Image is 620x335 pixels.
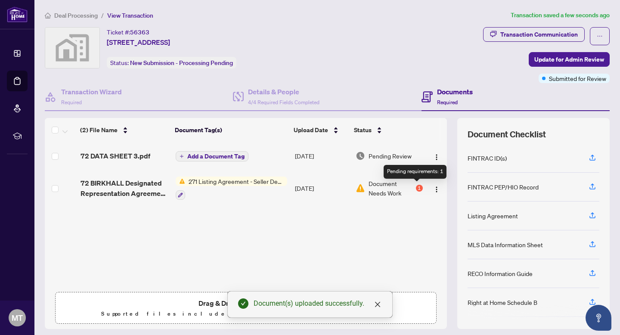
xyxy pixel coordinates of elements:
span: Document Checklist [468,128,546,140]
span: Required [61,99,82,105]
button: Status Icon271 Listing Agreement - Seller Designated Representation Agreement Authority to Offer ... [176,177,287,200]
span: View Transaction [107,12,153,19]
td: [DATE] [291,170,352,207]
span: Upload Date [294,125,328,135]
button: Add a Document Tag [176,151,248,162]
span: close [374,301,381,308]
span: Drag & Drop or [198,298,293,309]
img: Document Status [356,151,365,161]
button: Logo [430,149,443,163]
span: Add a Document Tag [187,153,245,159]
span: MT [12,312,23,324]
img: svg%3e [45,28,99,68]
span: 4/4 Required Fields Completed [248,99,319,105]
span: Deal Processing [54,12,98,19]
span: Required [437,99,458,105]
h4: Documents [437,87,473,97]
span: 56363 [130,28,149,36]
span: (2) File Name [80,125,118,135]
button: Add a Document Tag [176,151,248,161]
span: Submitted for Review [549,74,606,83]
span: plus [180,154,184,158]
span: 72 BIRKHALL Designated Representation Agreement 1.pdf [81,178,169,199]
span: 72 DATA SHEET 3.pdf [81,151,150,161]
h4: Details & People [248,87,319,97]
div: 1 [416,185,423,192]
div: Pending requirements: 1 [384,165,446,179]
span: Status [354,125,372,135]
article: Transaction saved a few seconds ago [511,10,610,20]
th: Status [350,118,424,142]
span: Document Needs Work [369,179,414,198]
div: Right at Home Schedule B [468,298,537,307]
div: FINTRAC ID(s) [468,153,507,163]
h4: Transaction Wizard [61,87,122,97]
div: Status: [107,57,236,68]
button: Logo [430,181,443,195]
div: MLS Data Information Sheet [468,240,543,249]
span: New Submission - Processing Pending [130,59,233,67]
img: logo [7,6,28,22]
td: [DATE] [291,142,352,170]
span: ellipsis [597,33,603,39]
div: Transaction Communication [500,28,578,41]
img: Logo [433,154,440,161]
span: Pending Review [369,151,412,161]
span: home [45,12,51,19]
span: [STREET_ADDRESS] [107,37,170,47]
th: Upload Date [290,118,350,142]
div: Listing Agreement [468,211,518,220]
div: FINTRAC PEP/HIO Record [468,182,539,192]
li: / [101,10,104,20]
span: 271 Listing Agreement - Seller Designated Representation Agreement Authority to Offer for Sale [185,177,287,186]
img: Document Status [356,183,365,193]
button: Transaction Communication [483,27,585,42]
th: (2) File Name [77,118,171,142]
span: check-circle [238,298,248,309]
div: RECO Information Guide [468,269,533,278]
div: Ticket #: [107,27,149,37]
button: Open asap [586,305,611,331]
a: Close [373,300,382,309]
span: Update for Admin Review [534,53,604,66]
span: Drag & Drop orUpload FormsSupported files include .PDF, .JPG, .JPEG, .PNG under25MB [56,292,436,324]
p: Supported files include .PDF, .JPG, .JPEG, .PNG under 25 MB [61,309,431,319]
div: Document(s) uploaded successfully. [254,298,382,309]
th: Document Tag(s) [171,118,290,142]
img: Logo [433,186,440,193]
img: Status Icon [176,177,185,186]
button: Update for Admin Review [529,52,610,67]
